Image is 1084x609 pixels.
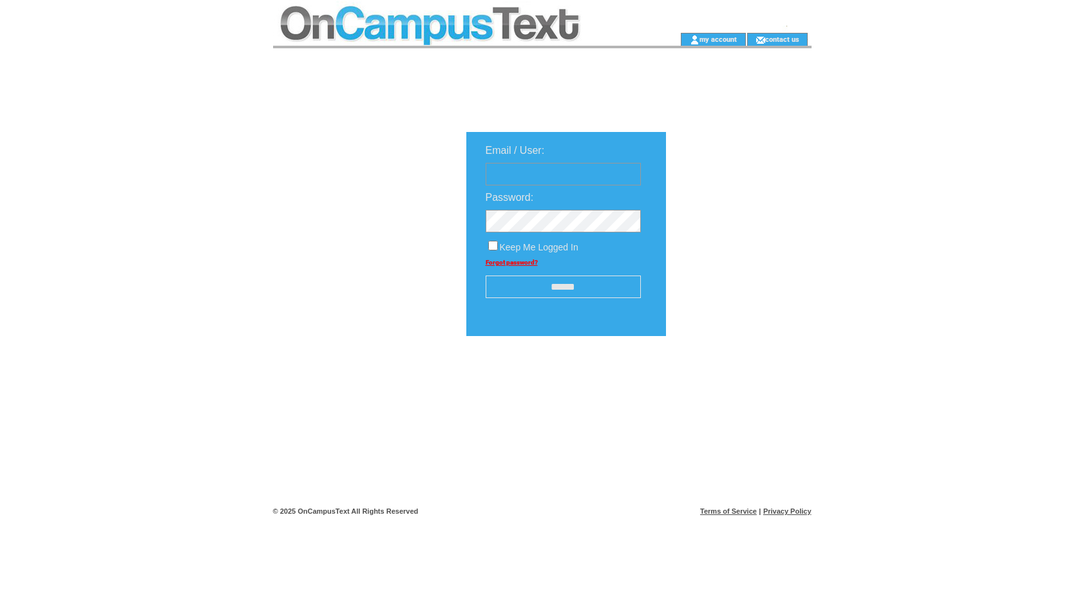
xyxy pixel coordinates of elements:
a: contact us [765,35,799,43]
a: Privacy Policy [763,507,812,515]
a: my account [699,35,737,43]
span: Password: [486,192,534,203]
a: Forgot password? [486,259,538,266]
span: © 2025 OnCampusText All Rights Reserved [273,507,419,515]
a: Terms of Service [700,507,757,515]
span: Keep Me Logged In [500,242,578,252]
img: contact_us_icon.gif;jsessionid=BB44589911794ED2E0CE7B699615854B [756,35,765,45]
span: | [759,507,761,515]
span: Email / User: [486,145,545,156]
img: account_icon.gif;jsessionid=BB44589911794ED2E0CE7B699615854B [690,35,699,45]
img: transparent.png;jsessionid=BB44589911794ED2E0CE7B699615854B [703,368,768,384]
